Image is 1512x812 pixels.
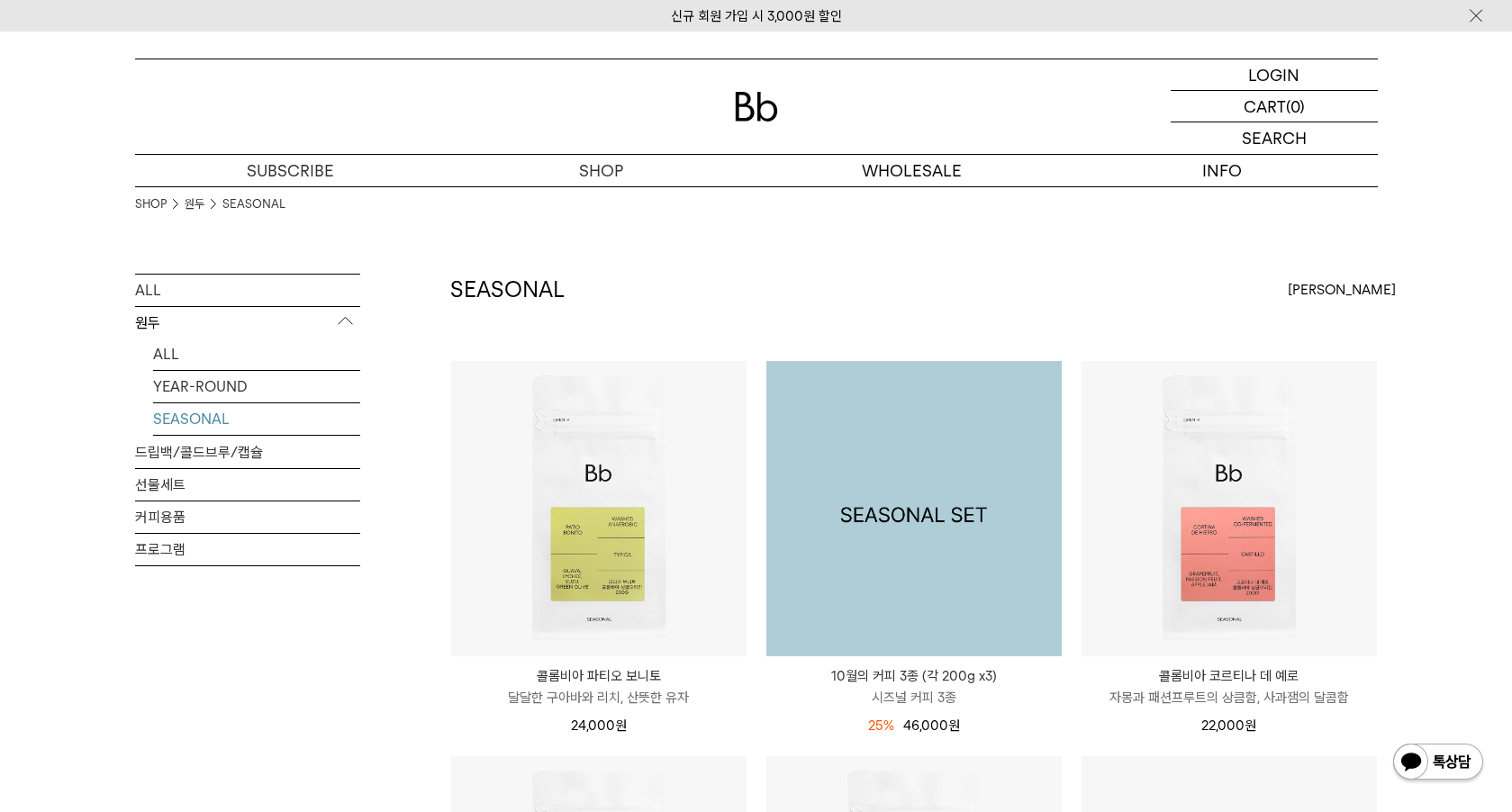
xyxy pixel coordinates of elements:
a: YEAR-ROUND [153,371,360,402]
a: 커피용품 [135,501,360,533]
h2: SEASONAL [450,275,565,305]
a: LOGIN [1171,59,1378,91]
a: SUBSCRIBE [135,155,446,186]
img: 콜롬비아 파티오 보니토 [451,361,747,656]
p: 10월의 커피 3종 (각 200g x3) [766,665,1062,687]
a: SHOP [446,155,756,186]
a: 선물세트 [135,469,360,501]
p: CART [1244,91,1286,122]
p: (0) [1286,91,1305,122]
span: 46,000 [903,717,960,734]
a: CART (0) [1171,91,1378,122]
p: 콜롬비아 코르티나 데 예로 [1082,665,1377,687]
a: 콜롬비아 파티오 보니토 달달한 구아바와 리치, 산뜻한 유자 [451,665,747,708]
a: SEASONAL [153,403,360,435]
span: 24,000 [571,717,627,734]
a: SHOP [135,195,167,213]
img: 로고 [735,92,778,122]
p: 달달한 구아바와 리치, 산뜻한 유자 [451,687,747,708]
span: 22,000 [1201,717,1256,734]
p: WHOLESALE [756,155,1067,186]
a: 신규 회원 가입 시 3,000원 할인 [671,8,842,24]
p: 자몽과 패션프루트의 상큼함, 사과잼의 달콤함 [1082,687,1377,708]
a: 콜롬비아 코르티나 데 예로 자몽과 패션프루트의 상큼함, 사과잼의 달콤함 [1082,665,1377,708]
p: INFO [1067,155,1378,186]
img: 1000000743_add2_064.png [766,361,1062,656]
span: 원 [948,717,960,734]
a: SEASONAL [222,195,285,213]
a: 드립백/콜드브루/캡슐 [135,437,360,468]
p: 시즈널 커피 3종 [766,687,1062,708]
div: 25% [868,715,894,736]
a: ALL [153,338,360,370]
span: 원 [615,717,627,734]
span: [PERSON_NAME] [1288,279,1396,301]
p: LOGIN [1248,59,1299,90]
a: ALL [135,275,360,306]
a: 10월의 커피 3종 (각 200g x3) 시즈널 커피 3종 [766,665,1062,708]
img: 콜롬비아 코르티나 데 예로 [1082,361,1377,656]
p: 콜롬비아 파티오 보니토 [451,665,747,687]
a: 프로그램 [135,534,360,565]
img: 카카오톡 채널 1:1 채팅 버튼 [1391,742,1485,785]
a: 원두 [185,195,204,213]
p: 원두 [135,307,360,339]
a: 10월의 커피 3종 (각 200g x3) [766,361,1062,656]
span: 원 [1245,717,1256,734]
p: SEARCH [1242,122,1307,154]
